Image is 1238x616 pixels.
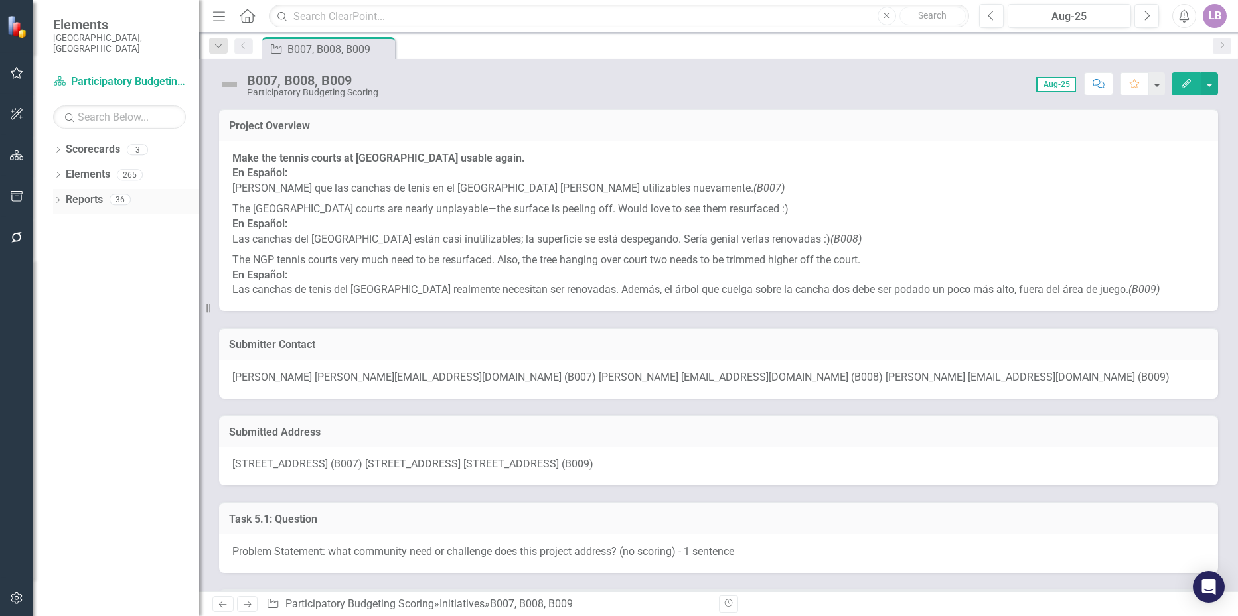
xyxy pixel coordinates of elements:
[110,194,131,206] div: 36
[1008,4,1132,28] button: Aug-25
[439,597,485,610] a: Initiatives
[247,73,378,88] div: B007, B008, B009
[66,142,120,157] a: Scorecards
[232,199,1205,250] p: The [GEOGRAPHIC_DATA] courts are nearly unplayable—the surface is peeling off. Would love to see ...
[232,250,1205,298] p: The NGP tennis courts very much need to be resurfaced. Also, the tree hanging over court two need...
[66,192,103,208] a: Reports
[53,105,186,129] input: Search Below...
[229,120,1208,132] h3: Project Overview
[229,339,1208,351] h3: Submitter Contact
[66,167,110,182] a: Elements
[232,217,287,230] strong: En Español:
[232,269,287,281] strong: En Español:
[229,513,1208,525] h3: Task 5.1: Question
[287,41,392,58] div: B007, B008, B009
[1128,283,1160,296] em: (B009)
[232,151,1205,200] p: [PERSON_NAME] que las canchas de tenis en el [GEOGRAPHIC_DATA] [PERSON_NAME] utilizables nuevamente.
[830,233,862,245] em: (B008)
[53,17,186,32] span: Elements
[7,15,30,38] img: ClearPoint Strategy
[53,32,186,54] small: [GEOGRAPHIC_DATA], [GEOGRAPHIC_DATA]
[285,597,434,610] a: Participatory Budgeting Scoring
[266,597,708,612] div: » »
[1203,4,1227,28] button: LB
[1036,77,1076,92] span: Aug-25
[247,88,378,97] div: Participatory Budgeting Scoring
[490,597,573,610] div: B007, B008, B009
[918,10,947,21] span: Search
[229,426,1208,438] h3: Submitted Address
[53,74,186,90] a: Participatory Budgeting Scoring
[232,166,287,179] strong: En Español:
[219,74,240,95] img: Not Defined
[232,152,525,164] strong: Make the tennis courts at [GEOGRAPHIC_DATA] usable again.
[269,5,968,28] input: Search ClearPoint...
[232,371,1170,383] span: [PERSON_NAME] [PERSON_NAME][EMAIL_ADDRESS][DOMAIN_NAME] (B007) [PERSON_NAME] [EMAIL_ADDRESS][DOMA...
[127,144,148,155] div: 3
[1012,9,1127,25] div: Aug-25
[117,169,143,180] div: 265
[232,458,593,470] span: [STREET_ADDRESS] (B007) [STREET_ADDRESS] [STREET_ADDRESS] (B009)
[232,545,734,558] span: Problem Statement: what community need or challenge does this project address? (no scoring) - 1 s...
[899,7,966,25] button: Search
[1193,571,1225,603] div: Open Intercom Messenger
[753,182,785,194] em: (B007)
